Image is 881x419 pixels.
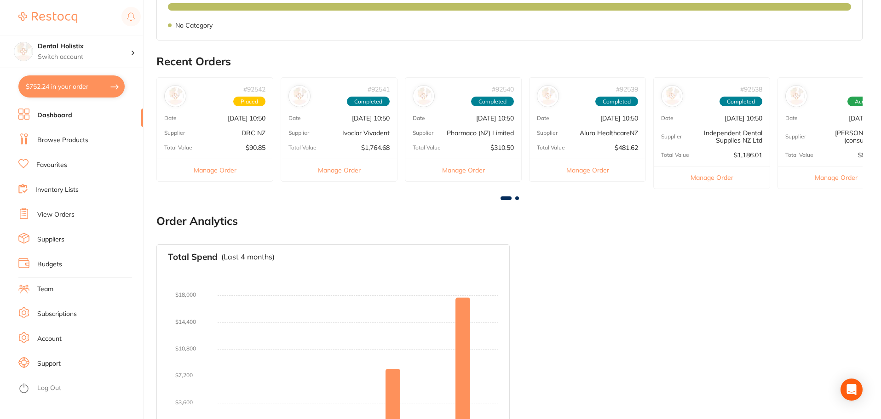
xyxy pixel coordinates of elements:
button: Manage Order [157,159,273,181]
p: [DATE] 10:50 [476,115,514,122]
img: Aluro HealthcareNZ [539,87,557,105]
p: Ivoclar Vivadent [342,129,390,137]
p: [DATE] 10:50 [600,115,638,122]
p: Supplier [661,133,682,140]
button: Manage Order [281,159,397,181]
p: # 92542 [243,86,265,93]
p: $1,764.68 [361,144,390,151]
a: Account [37,334,62,344]
img: Independent Dental Supplies NZ Ltd [663,87,681,105]
p: Date [785,115,798,121]
a: Restocq Logo [18,7,77,28]
button: Manage Order [530,159,645,181]
p: Total Value [661,152,689,158]
img: Henry Schein Halas (consumables) [788,87,805,105]
p: $481.62 [615,144,638,151]
img: DRC NZ [167,87,184,105]
a: View Orders [37,210,75,219]
h2: Recent Orders [156,55,863,68]
p: # 92541 [368,86,390,93]
p: No Category [175,22,213,29]
p: $310.50 [490,144,514,151]
p: DRC NZ [242,129,265,137]
button: Manage Order [654,166,770,189]
p: Aluro HealthcareNZ [580,129,638,137]
h4: Dental Holistix [38,42,131,51]
p: # 92540 [492,86,514,93]
p: (Last 4 months) [221,253,275,261]
a: Suppliers [37,235,64,244]
p: Supplier [164,130,185,136]
p: Date [164,115,177,121]
a: Browse Products [37,136,88,145]
span: Placed [233,97,265,107]
img: Pharmaco (NZ) Limited [415,87,432,105]
p: [DATE] 10:50 [352,115,390,122]
h3: Total Spend [168,252,218,262]
p: Total Value [413,144,441,151]
span: Completed [471,97,514,107]
p: Total Value [164,144,192,151]
p: Supplier [288,130,309,136]
p: Total Value [785,152,813,158]
img: Restocq Logo [18,12,77,23]
p: Date [537,115,549,121]
p: Pharmaco (NZ) Limited [447,129,514,137]
img: Dental Holistix [14,42,33,61]
p: Date [413,115,425,121]
div: Open Intercom Messenger [841,379,863,401]
img: Ivoclar Vivadent [291,87,308,105]
p: $90.85 [246,144,265,151]
p: Supplier [413,130,433,136]
button: Log Out [18,381,140,396]
p: Date [661,115,674,121]
p: # 92539 [616,86,638,93]
a: Favourites [36,161,67,170]
p: Supplier [537,130,558,136]
p: Independent Dental Supplies NZ Ltd [682,129,762,144]
span: Completed [595,97,638,107]
p: $1,186.01 [734,151,762,159]
p: Date [288,115,301,121]
p: Switch account [38,52,131,62]
p: [DATE] 10:50 [228,115,265,122]
p: [DATE] 10:50 [725,115,762,122]
p: Total Value [537,144,565,151]
h2: Order Analytics [156,215,863,228]
span: Completed [720,97,762,107]
span: Completed [347,97,390,107]
p: Supplier [785,133,806,140]
a: Subscriptions [37,310,77,319]
a: Support [37,359,61,368]
a: Team [37,285,53,294]
a: Log Out [37,384,61,393]
button: $752.24 in your order [18,75,125,98]
a: Dashboard [37,111,72,120]
a: Inventory Lists [35,185,79,195]
p: # 92538 [740,86,762,93]
a: Budgets [37,260,62,269]
p: Total Value [288,144,317,151]
button: Manage Order [405,159,521,181]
